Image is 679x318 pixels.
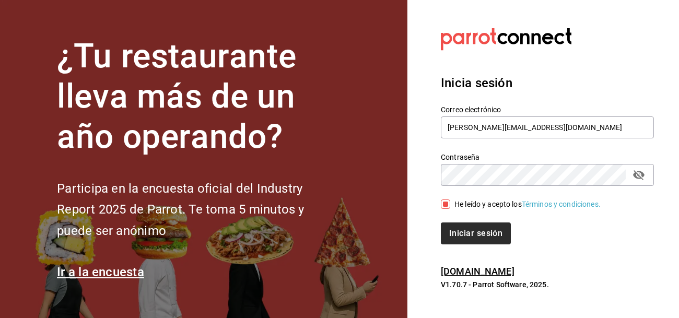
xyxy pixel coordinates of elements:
button: Iniciar sesión [441,222,511,244]
input: Ingresa tu correo electrónico [441,116,654,138]
a: [DOMAIN_NAME] [441,266,514,277]
label: Correo electrónico [441,106,654,113]
button: passwordField [630,166,648,184]
a: Términos y condiciones. [522,200,601,208]
p: V1.70.7 - Parrot Software, 2025. [441,279,654,290]
div: He leído y acepto los [454,199,601,210]
h3: Inicia sesión [441,74,654,92]
h1: ¿Tu restaurante lleva más de un año operando? [57,37,339,157]
label: Contraseña [441,154,654,161]
h2: Participa en la encuesta oficial del Industry Report 2025 de Parrot. Te toma 5 minutos y puede se... [57,178,339,242]
a: Ir a la encuesta [57,265,144,279]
